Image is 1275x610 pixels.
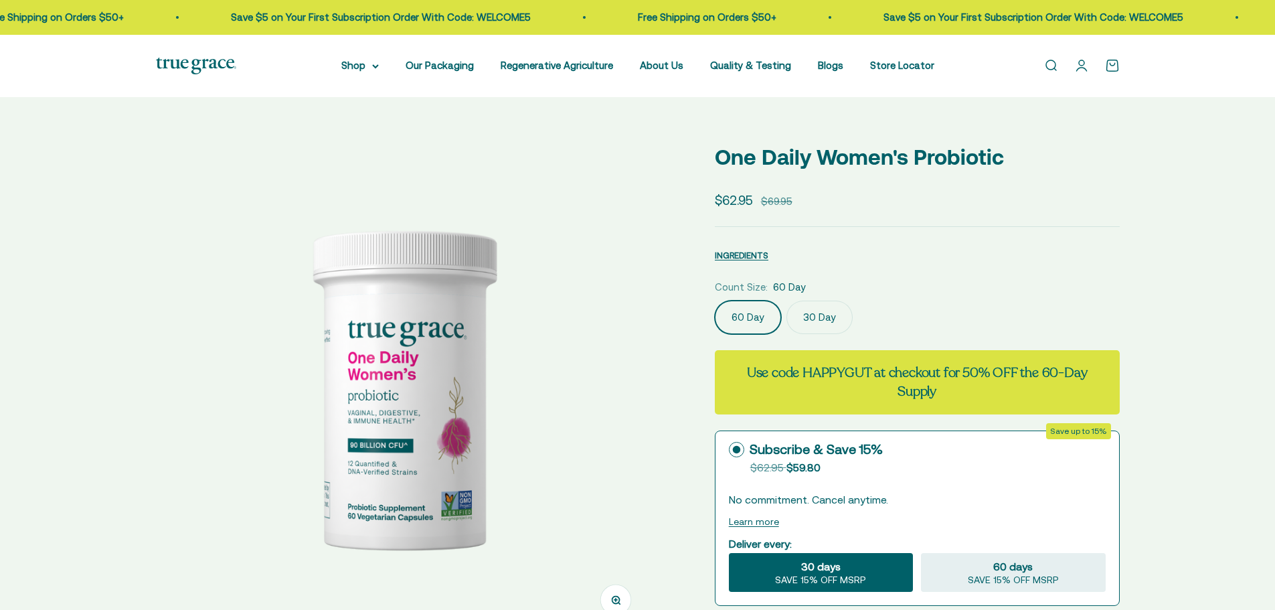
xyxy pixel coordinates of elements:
a: Quality & Testing [710,60,791,71]
strong: Use code HAPPYGUT at checkout for 50% OFF the 60-Day Supply [747,364,1088,400]
a: Our Packaging [406,60,474,71]
button: INGREDIENTS [715,247,768,263]
a: About Us [640,60,683,71]
p: One Daily Women's Probiotic [715,140,1120,174]
sale-price: $62.95 [715,190,753,210]
a: Regenerative Agriculture [501,60,613,71]
span: 60 Day [773,279,806,295]
p: Save $5 on Your First Subscription Order With Code: WELCOME5 [883,9,1183,25]
compare-at-price: $69.95 [761,194,792,210]
a: Blogs [818,60,843,71]
summary: Shop [341,58,379,74]
span: INGREDIENTS [715,250,768,260]
a: Store Locator [870,60,934,71]
a: Free Shipping on Orders $50+ [638,11,776,23]
p: Save $5 on Your First Subscription Order With Code: WELCOME5 [231,9,531,25]
legend: Count Size: [715,279,768,295]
